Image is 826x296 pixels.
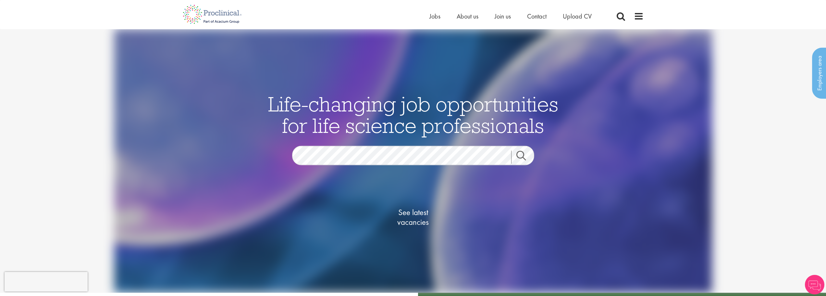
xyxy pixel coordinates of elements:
a: Upload CV [563,12,592,20]
span: See latest vacancies [381,208,446,227]
a: Job search submit button [511,151,539,164]
span: Life-changing job opportunities for life science professionals [268,91,558,138]
a: Join us [495,12,511,20]
a: See latestvacancies [381,182,446,253]
iframe: reCAPTCHA [5,272,88,291]
img: candidate home [114,29,712,293]
a: Contact [527,12,547,20]
a: Jobs [429,12,440,20]
img: Chatbot [805,275,824,294]
a: About us [457,12,478,20]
